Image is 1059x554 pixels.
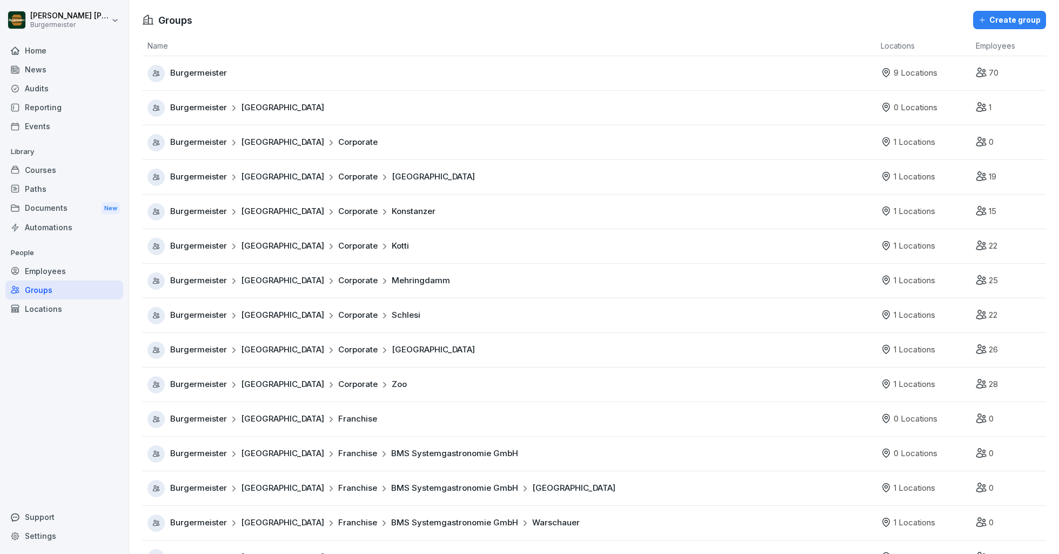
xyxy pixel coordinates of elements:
[148,515,875,532] a: Burgermeister[GEOGRAPHIC_DATA]FranchiseBMS Systemgastronomie GmbHWarschauer
[241,378,324,391] span: [GEOGRAPHIC_DATA]
[5,281,123,299] a: Groups
[102,202,120,215] div: New
[392,344,475,356] span: [GEOGRAPHIC_DATA]
[170,205,227,218] span: Burgermeister
[5,218,123,237] a: Automations
[391,517,518,529] span: BMS Systemgastronomie GmbH
[148,272,875,290] a: Burgermeister[GEOGRAPHIC_DATA]CorporateMehringdamm
[989,67,998,79] p: 70
[148,480,875,497] a: Burgermeister[GEOGRAPHIC_DATA]FranchiseBMS Systemgastronomie GmbH[GEOGRAPHIC_DATA]
[973,11,1046,29] button: Create group
[894,136,935,149] p: 1 Locations
[392,378,407,391] span: Zoo
[392,171,475,183] span: [GEOGRAPHIC_DATA]
[392,240,409,252] span: Kotti
[338,448,377,460] span: Franchise
[338,171,378,183] span: Corporate
[5,198,123,218] a: DocumentsNew
[391,482,518,495] span: BMS Systemgastronomie GmbH
[532,517,580,529] span: Warschauer
[989,136,994,149] p: 0
[5,179,123,198] a: Paths
[170,482,227,495] span: Burgermeister
[170,275,227,287] span: Burgermeister
[170,102,227,114] span: Burgermeister
[142,36,875,56] th: Name
[989,309,997,322] p: 22
[894,378,935,391] p: 1 Locations
[338,378,378,391] span: Corporate
[894,413,937,425] p: 0 Locations
[148,307,875,324] a: Burgermeister[GEOGRAPHIC_DATA]CorporateSchlesi
[5,526,123,545] div: Settings
[5,161,123,179] a: Courses
[5,60,123,79] a: News
[894,448,937,460] p: 0 Locations
[148,203,875,221] a: Burgermeister[GEOGRAPHIC_DATA]CorporateKonstanzer
[5,41,123,60] a: Home
[989,517,994,529] p: 0
[338,344,378,356] span: Corporate
[241,171,324,183] span: [GEOGRAPHIC_DATA]
[989,448,994,460] p: 0
[894,275,935,287] p: 1 Locations
[241,413,324,425] span: [GEOGRAPHIC_DATA]
[392,205,435,218] span: Konstanzer
[5,117,123,136] div: Events
[170,136,227,149] span: Burgermeister
[148,238,875,255] a: Burgermeister[GEOGRAPHIC_DATA]CorporateKotti
[338,309,378,322] span: Corporate
[391,448,518,460] span: BMS Systemgastronomie GmbH
[148,134,875,151] a: Burgermeister[GEOGRAPHIC_DATA]Corporate
[170,309,227,322] span: Burgermeister
[970,36,1046,56] th: Employees
[158,13,192,28] h1: Groups
[241,448,324,460] span: [GEOGRAPHIC_DATA]
[989,275,998,287] p: 25
[989,482,994,495] p: 0
[338,275,378,287] span: Corporate
[241,275,324,287] span: [GEOGRAPHIC_DATA]
[894,171,935,183] p: 1 Locations
[338,517,377,529] span: Franchise
[894,240,935,252] p: 1 Locations
[148,169,875,186] a: Burgermeister[GEOGRAPHIC_DATA]Corporate[GEOGRAPHIC_DATA]
[894,205,935,218] p: 1 Locations
[241,102,324,114] span: [GEOGRAPHIC_DATA]
[148,411,875,428] a: Burgermeister[GEOGRAPHIC_DATA]Franchise
[338,482,377,495] span: Franchise
[170,240,227,252] span: Burgermeister
[148,342,875,359] a: Burgermeister[GEOGRAPHIC_DATA]Corporate[GEOGRAPHIC_DATA]
[5,244,123,262] p: People
[989,171,996,183] p: 19
[338,240,378,252] span: Corporate
[5,79,123,98] a: Audits
[170,517,227,529] span: Burgermeister
[148,376,875,393] a: Burgermeister[GEOGRAPHIC_DATA]CorporateZoo
[989,344,998,356] p: 26
[170,378,227,391] span: Burgermeister
[875,36,970,56] th: Locations
[894,344,935,356] p: 1 Locations
[978,14,1041,26] div: Create group
[170,344,227,356] span: Burgermeister
[5,262,123,281] a: Employees
[30,11,109,21] p: [PERSON_NAME] [PERSON_NAME] [PERSON_NAME]
[148,445,875,463] a: Burgermeister[GEOGRAPHIC_DATA]FranchiseBMS Systemgastronomie GmbH
[170,413,227,425] span: Burgermeister
[989,240,997,252] p: 22
[241,205,324,218] span: [GEOGRAPHIC_DATA]
[5,143,123,161] p: Library
[5,299,123,318] a: Locations
[170,171,227,183] span: Burgermeister
[989,205,996,218] p: 15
